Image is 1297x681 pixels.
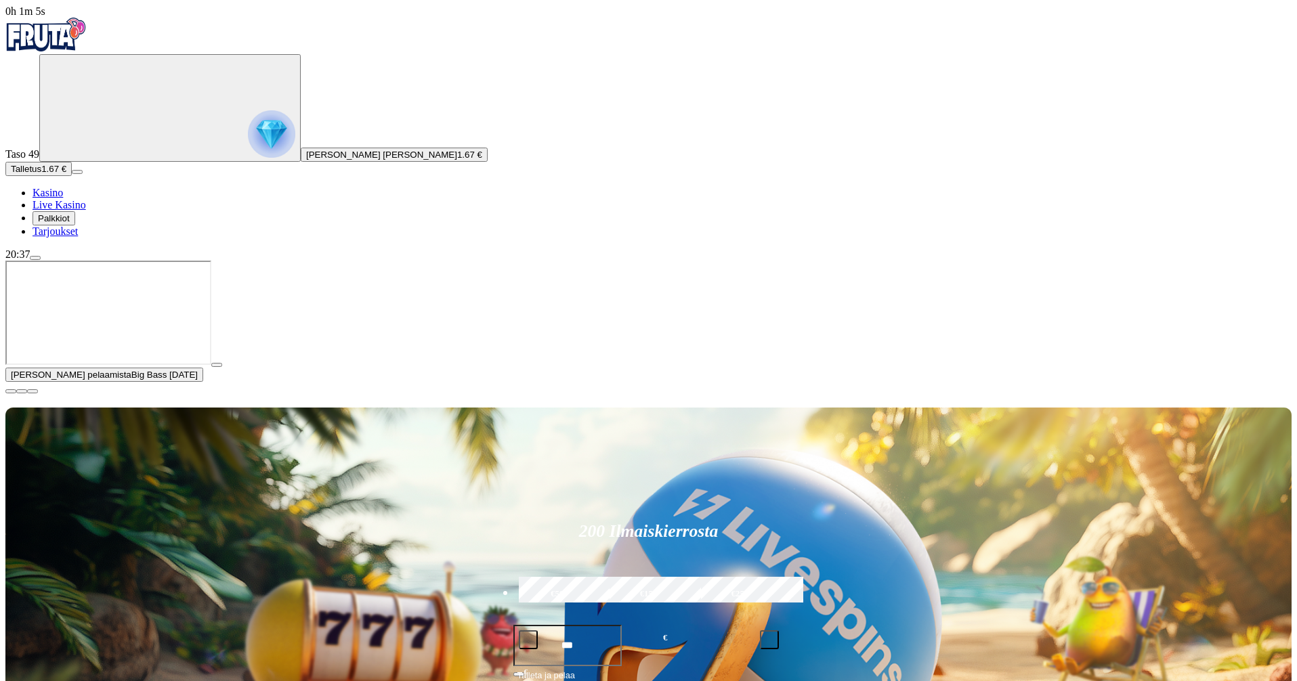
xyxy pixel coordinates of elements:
button: menu [72,170,83,174]
button: reward progress [39,54,301,162]
button: minus icon [519,630,538,649]
span: 1.67 € [457,150,482,160]
span: Talletus [11,164,41,174]
img: reward progress [248,110,295,158]
button: plus icon [760,630,779,649]
span: [PERSON_NAME] pelaamista [11,370,131,380]
nav: Main menu [5,187,1292,238]
button: close icon [5,389,16,393]
span: [PERSON_NAME] [PERSON_NAME] [306,150,457,160]
a: Fruta [5,42,87,53]
span: Big Bass [DATE] [131,370,198,380]
span: Taso 49 [5,148,39,160]
span: Palkkiot [38,213,70,223]
button: chevron-down icon [16,389,27,393]
a: Kasino [33,187,63,198]
a: Tarjoukset [33,225,78,237]
button: menu [30,256,41,260]
img: Fruta [5,18,87,51]
span: € [663,632,667,644]
button: Talletusplus icon1.67 € [5,162,72,176]
button: fullscreen icon [27,389,38,393]
a: Live Kasino [33,199,86,211]
nav: Primary [5,18,1292,238]
iframe: Big Bass Halloween [5,261,211,365]
span: user session time [5,5,45,17]
span: 1.67 € [41,164,66,174]
span: € [524,667,528,676]
button: play icon [211,363,222,367]
span: 20:37 [5,248,30,260]
label: €50 [515,575,599,614]
button: Palkkiot [33,211,75,225]
button: [PERSON_NAME] pelaamistaBig Bass [DATE] [5,368,203,382]
label: €250 [698,575,782,614]
label: €150 [606,575,690,614]
button: [PERSON_NAME] [PERSON_NAME]1.67 € [301,148,488,162]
